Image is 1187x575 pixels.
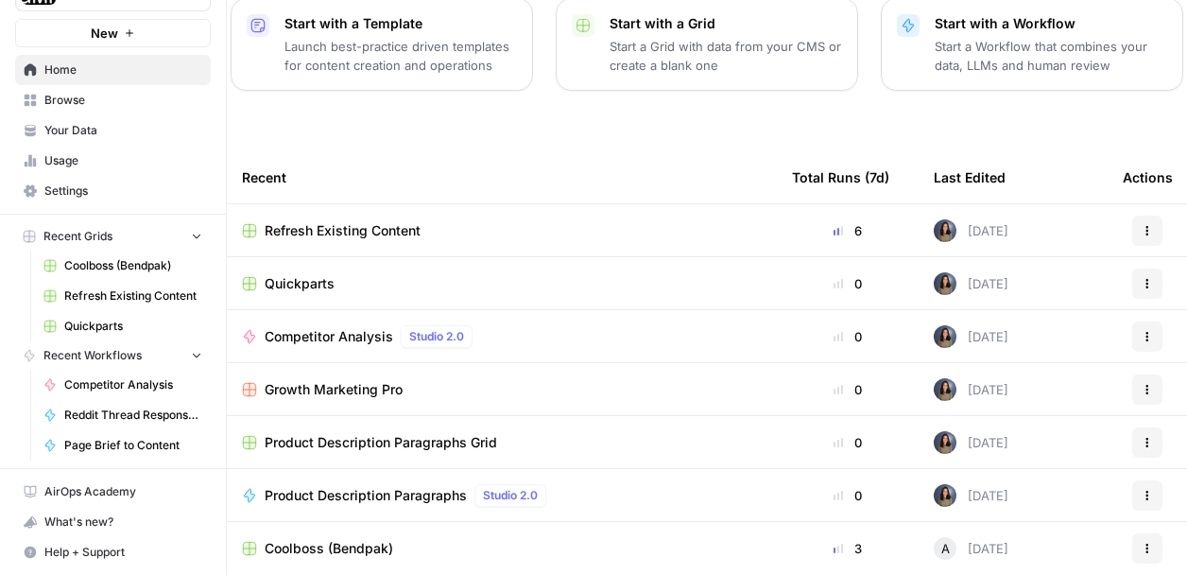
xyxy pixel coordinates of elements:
a: Reddit Thread Response Generator [35,400,211,430]
a: Quickparts [242,274,762,293]
span: Studio 2.0 [483,487,538,504]
a: Settings [15,176,211,206]
div: 3 [792,539,903,558]
span: New [91,24,118,43]
a: Page Brief to Content [35,430,211,461]
div: Last Edited [934,151,1006,203]
div: 0 [792,486,903,505]
span: Reddit Thread Response Generator [64,407,202,424]
div: Recent [242,151,762,203]
span: Quickparts [265,274,335,293]
a: Competitor AnalysisStudio 2.0 [242,325,762,348]
span: Help + Support [44,544,202,561]
span: Product Description Paragraphs Grid [265,433,497,452]
img: q840ambyqsdkpt4363qgssii3vef [934,272,956,295]
span: Coolboss (Bendpak) [265,539,393,558]
span: Usage [44,152,202,169]
img: q840ambyqsdkpt4363qgssii3vef [934,219,956,242]
span: Coolboss (Bendpak) [64,257,202,274]
a: Usage [15,146,211,176]
a: Product Description ParagraphsStudio 2.0 [242,484,762,507]
img: q840ambyqsdkpt4363qgssii3vef [934,431,956,454]
img: q840ambyqsdkpt4363qgssii3vef [934,325,956,348]
div: [DATE] [934,537,1008,560]
a: Product Description Paragraphs Grid [242,433,762,452]
span: Browse [44,92,202,109]
div: [DATE] [934,325,1008,348]
div: Actions [1123,151,1173,203]
span: Refresh Existing Content [265,221,421,240]
button: Help + Support [15,537,211,567]
span: Studio 2.0 [409,328,464,345]
div: 6 [792,221,903,240]
a: AirOps Academy [15,477,211,507]
span: Home [44,61,202,78]
div: 0 [792,380,903,399]
a: Coolboss (Bendpak) [35,251,211,281]
span: Competitor Analysis [265,327,393,346]
span: Recent Workflows [43,347,142,364]
p: Start a Grid with data from your CMS or create a blank one [610,37,842,75]
div: What's new? [16,508,210,536]
span: Recent Grids [43,228,112,245]
span: Settings [44,183,202,200]
img: q840ambyqsdkpt4363qgssii3vef [934,378,956,401]
span: Refresh Existing Content [64,287,202,305]
div: [DATE] [934,378,1008,401]
a: Coolboss (Bendpak) [242,539,762,558]
a: Browse [15,85,211,115]
span: A [941,539,950,558]
a: Competitor Analysis [35,370,211,400]
p: Start with a Template [284,14,517,33]
p: Start with a Grid [610,14,842,33]
p: Start a Workflow that combines your data, LLMs and human review [935,37,1167,75]
div: Total Runs (7d) [792,151,889,203]
span: Your Data [44,122,202,139]
button: Recent Grids [15,222,211,251]
div: [DATE] [934,272,1008,295]
div: [DATE] [934,431,1008,454]
span: Product Description Paragraphs [265,486,467,505]
a: Quickparts [35,311,211,341]
button: New [15,19,211,47]
div: [DATE] [934,219,1008,242]
span: Competitor Analysis [64,376,202,393]
span: Quickparts [64,318,202,335]
img: q840ambyqsdkpt4363qgssii3vef [934,484,956,507]
p: Launch best-practice driven templates for content creation and operations [284,37,517,75]
a: Your Data [15,115,211,146]
button: Recent Workflows [15,341,211,370]
div: 0 [792,274,903,293]
span: Growth Marketing Pro [265,380,403,399]
a: Refresh Existing Content [242,221,762,240]
div: 0 [792,327,903,346]
div: 0 [792,433,903,452]
span: AirOps Academy [44,483,202,500]
a: Growth Marketing Pro [242,380,762,399]
p: Start with a Workflow [935,14,1167,33]
a: Home [15,55,211,85]
div: [DATE] [934,484,1008,507]
button: What's new? [15,507,211,537]
span: Page Brief to Content [64,437,202,454]
a: Refresh Existing Content [35,281,211,311]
